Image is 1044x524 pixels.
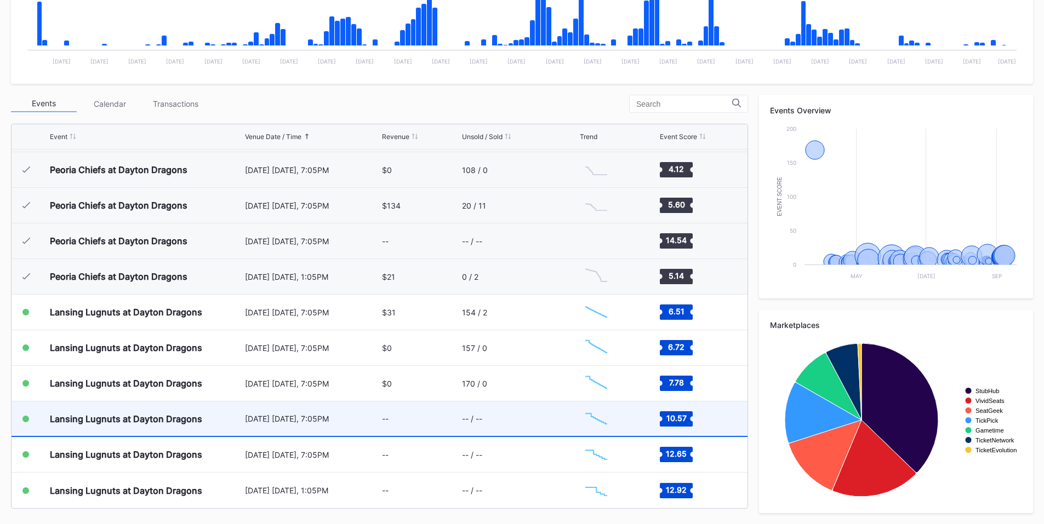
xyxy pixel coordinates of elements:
input: Search [636,100,732,108]
text: 50 [790,227,796,234]
div: Calendar [77,95,142,112]
text: [DATE] [470,58,488,65]
div: Events Overview [770,106,1022,115]
svg: Chart title [770,338,1022,502]
svg: Chart title [580,156,613,183]
div: -- [382,486,389,495]
div: -- / -- [462,486,482,495]
div: [DATE] [DATE], 7:05PM [245,450,380,459]
svg: Chart title [770,123,1022,287]
div: Peoria Chiefs at Dayton Dragons [50,235,187,246]
div: [DATE] [DATE], 7:05PM [245,165,380,175]
text: [DATE] [925,58,943,65]
text: 10.57 [666,413,686,422]
div: Lansing Lugnuts at Dayton Dragons [50,449,202,460]
div: Lansing Lugnuts at Dayton Dragons [50,378,202,389]
div: [DATE] [DATE], 7:05PM [245,201,380,210]
div: Peoria Chiefs at Dayton Dragons [50,200,187,211]
svg: Chart title [580,477,613,504]
div: Marketplaces [770,320,1022,330]
svg: Chart title [580,405,613,433]
text: [DATE] [621,58,640,65]
div: -- / -- [462,450,482,459]
text: [DATE] [53,58,71,65]
div: Peoria Chiefs at Dayton Dragons [50,271,187,282]
text: [DATE] [584,58,602,65]
div: $134 [382,201,401,210]
text: Gametime [975,427,1004,434]
div: Venue Date / Time [245,133,301,141]
div: $21 [382,272,395,281]
div: 0 / 2 [462,272,478,281]
svg: Chart title [580,334,613,361]
text: 150 [787,159,796,166]
text: [DATE] [394,58,412,65]
text: 14.54 [666,235,687,245]
div: $0 [382,165,392,175]
div: Trend [580,133,597,141]
div: Lansing Lugnuts at Dayton Dragons [50,342,202,353]
div: Transactions [142,95,208,112]
text: TicketNetwork [975,437,1014,444]
div: -- / -- [462,414,482,423]
text: 7.78 [669,378,683,387]
div: [DATE] [DATE], 7:05PM [245,379,380,388]
text: [DATE] [659,58,677,65]
div: -- / -- [462,237,482,246]
text: 12.92 [666,485,687,494]
text: [DATE] [432,58,450,65]
text: 6.72 [668,342,684,352]
div: -- [382,414,389,423]
text: [DATE] [507,58,526,65]
div: -- [382,450,389,459]
text: 5.14 [669,271,684,280]
text: [DATE] [963,58,981,65]
div: [DATE] [DATE], 1:05PM [245,486,380,495]
div: Unsold / Sold [462,133,503,141]
text: [DATE] [773,58,791,65]
div: [DATE] [DATE], 1:05PM [245,272,380,281]
text: 4.12 [669,164,684,174]
text: [DATE] [811,58,829,65]
svg: Chart title [580,227,613,255]
text: [DATE] [280,58,298,65]
text: 200 [786,125,796,132]
text: 5.60 [668,200,684,209]
div: Event Score [660,133,697,141]
text: [DATE] [128,58,146,65]
svg: Chart title [580,192,613,219]
text: [DATE] [849,58,867,65]
text: Event Score [777,177,783,216]
div: $0 [382,343,392,353]
div: [DATE] [DATE], 7:05PM [245,343,380,353]
div: Lansing Lugnuts at Dayton Dragons [50,307,202,318]
text: SeatGeek [975,407,1003,414]
text: 12.65 [666,449,687,458]
svg: Chart title [580,298,613,326]
div: 20 / 11 [462,201,486,210]
div: -- [382,237,389,246]
div: Lansing Lugnuts at Dayton Dragons [50,485,202,496]
text: StubHub [975,388,1000,394]
text: TicketEvolution [975,447,1017,453]
text: [DATE] [242,58,260,65]
text: [DATE] [917,273,935,279]
text: [DATE] [356,58,374,65]
div: $31 [382,308,396,317]
text: [DATE] [735,58,754,65]
div: 157 / 0 [462,343,487,353]
text: [DATE] [887,58,905,65]
div: Events [11,95,77,112]
text: [DATE] [90,58,109,65]
div: 170 / 0 [462,379,487,388]
div: Event [50,133,67,141]
div: [DATE] [DATE], 7:05PM [245,414,380,423]
div: [DATE] [DATE], 7:05PM [245,237,380,246]
text: 0 [793,261,796,268]
text: [DATE] [998,58,1016,65]
text: [DATE] [697,58,715,65]
div: 108 / 0 [462,165,488,175]
text: [DATE] [318,58,336,65]
text: 6.51 [668,307,684,316]
div: 154 / 2 [462,308,487,317]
